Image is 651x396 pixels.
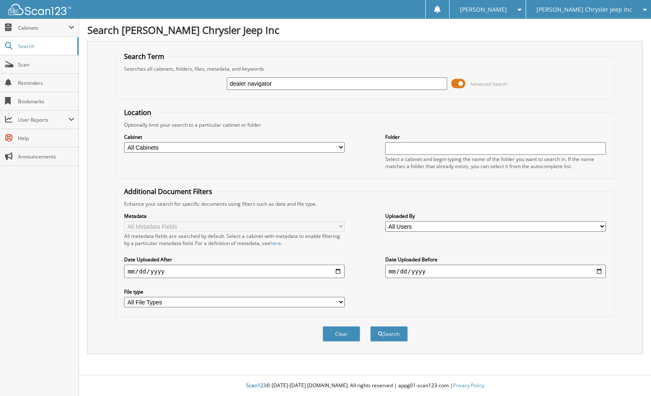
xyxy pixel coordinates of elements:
[18,135,74,142] span: Help
[385,265,605,278] input: end
[124,232,344,247] div: All metadata fields are searched by default. Select a cabinet with metadata to enable filtering b...
[18,61,74,68] span: Scan
[124,212,344,220] label: Metadata
[18,98,74,105] span: Bookmarks
[270,240,281,247] a: here
[18,24,69,31] span: Cabinets
[385,133,605,141] label: Folder
[18,153,74,160] span: Announcements
[370,326,408,342] button: Search
[124,288,344,295] label: File type
[453,382,484,389] a: Privacy Policy
[120,121,610,128] div: Optionally limit your search to a particular cabinet or folder
[124,133,344,141] label: Cabinet
[18,79,74,87] span: Reminders
[124,265,344,278] input: start
[120,200,610,207] div: Enhance your search for specific documents using filters such as date and file type.
[609,356,651,396] iframe: Chat Widget
[18,43,73,50] span: Search
[8,4,71,15] img: scan123-logo-white.svg
[246,382,266,389] span: Scan123
[470,81,507,87] span: Advanced Search
[385,156,605,170] div: Select a cabinet and begin typing the name of the folder you want to search in. If the name match...
[124,256,344,263] label: Date Uploaded After
[120,187,216,196] legend: Additional Document Filters
[18,116,69,123] span: User Reports
[79,376,651,396] div: © [DATE]-[DATE] [DOMAIN_NAME]. All rights reserved | appg01-scan123-com |
[120,65,610,72] div: Searches all cabinets, folders, files, metadata, and keywords
[460,7,507,12] span: [PERSON_NAME]
[120,108,155,117] legend: Location
[323,326,360,342] button: Clear
[120,52,168,61] legend: Search Term
[537,7,632,12] span: [PERSON_NAME] Chrysler Jeep Inc
[385,212,605,220] label: Uploaded By
[385,256,605,263] label: Date Uploaded Before
[87,23,643,37] h1: Search [PERSON_NAME] Chrysler Jeep Inc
